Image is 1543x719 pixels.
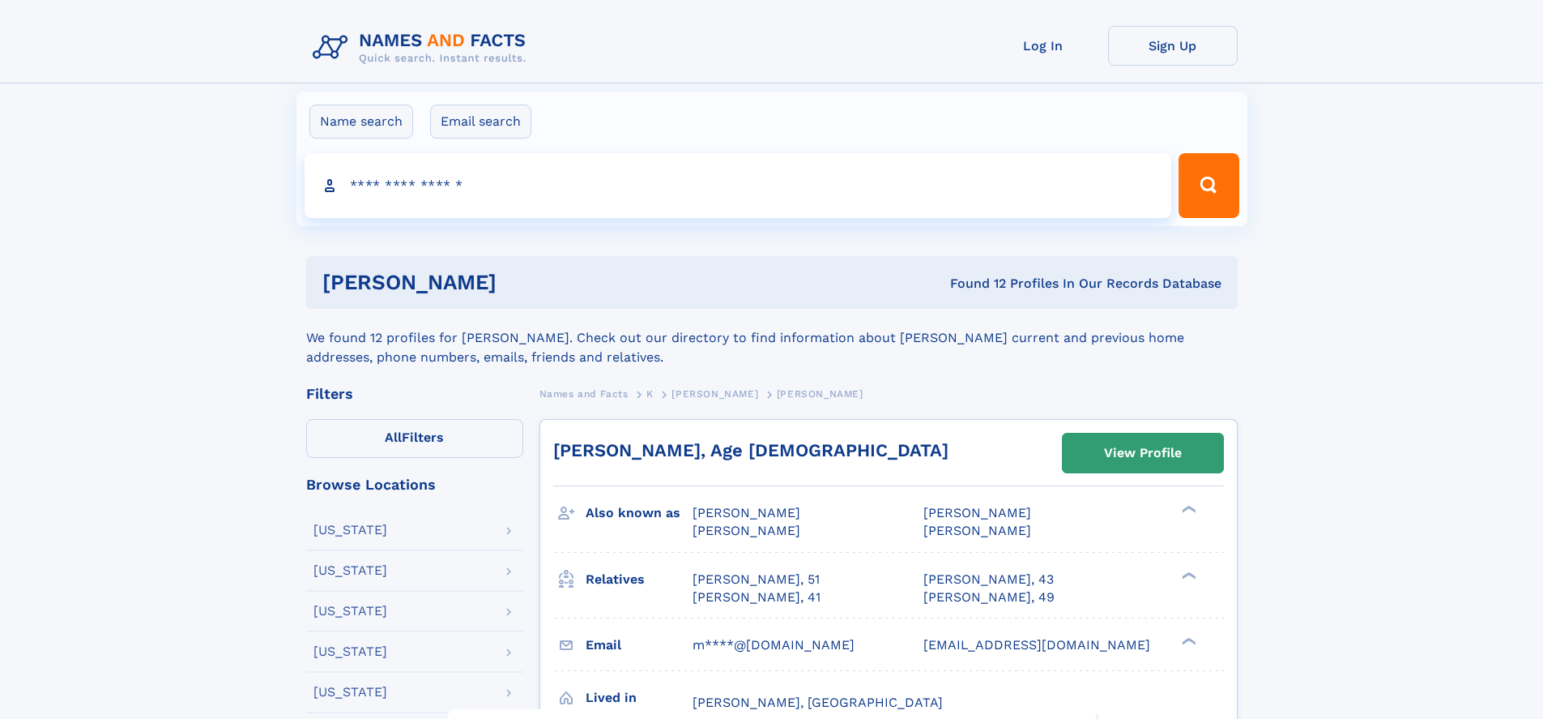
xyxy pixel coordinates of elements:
[586,566,693,593] h3: Relatives
[553,440,948,460] a: [PERSON_NAME], Age [DEMOGRAPHIC_DATA]
[430,105,531,139] label: Email search
[923,571,1054,588] a: [PERSON_NAME], 43
[671,383,758,404] a: [PERSON_NAME]
[923,505,1031,520] span: [PERSON_NAME]
[723,275,1221,293] div: Found 12 Profiles In Our Records Database
[322,272,723,293] h1: [PERSON_NAME]
[693,523,800,538] span: [PERSON_NAME]
[313,645,387,658] div: [US_STATE]
[1179,153,1238,218] button: Search Button
[923,637,1150,653] span: [EMAIL_ADDRESS][DOMAIN_NAME]
[1063,434,1223,473] a: View Profile
[923,523,1031,538] span: [PERSON_NAME]
[1104,434,1182,472] div: View Profile
[1178,570,1197,580] div: ❯
[305,153,1172,218] input: search input
[586,684,693,712] h3: Lived in
[978,26,1108,66] a: Log In
[671,388,758,400] span: [PERSON_NAME]
[646,388,654,400] span: K
[923,588,1055,606] a: [PERSON_NAME], 49
[1178,636,1197,646] div: ❯
[539,383,629,404] a: Names and Facts
[693,695,943,710] span: [PERSON_NAME], [GEOGRAPHIC_DATA]
[313,524,387,537] div: [US_STATE]
[586,499,693,527] h3: Also known as
[313,605,387,618] div: [US_STATE]
[777,388,863,400] span: [PERSON_NAME]
[313,564,387,577] div: [US_STATE]
[306,309,1238,367] div: We found 12 profiles for [PERSON_NAME]. Check out our directory to find information about [PERSON...
[309,105,413,139] label: Name search
[693,588,821,606] a: [PERSON_NAME], 41
[646,383,654,404] a: K
[693,505,800,520] span: [PERSON_NAME]
[1178,504,1197,515] div: ❯
[385,430,402,445] span: All
[586,631,693,659] h3: Email
[693,571,820,588] a: [PERSON_NAME], 51
[306,387,523,401] div: Filters
[306,26,539,70] img: Logo Names and Facts
[306,477,523,492] div: Browse Locations
[306,419,523,458] label: Filters
[1108,26,1238,66] a: Sign Up
[313,686,387,699] div: [US_STATE]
